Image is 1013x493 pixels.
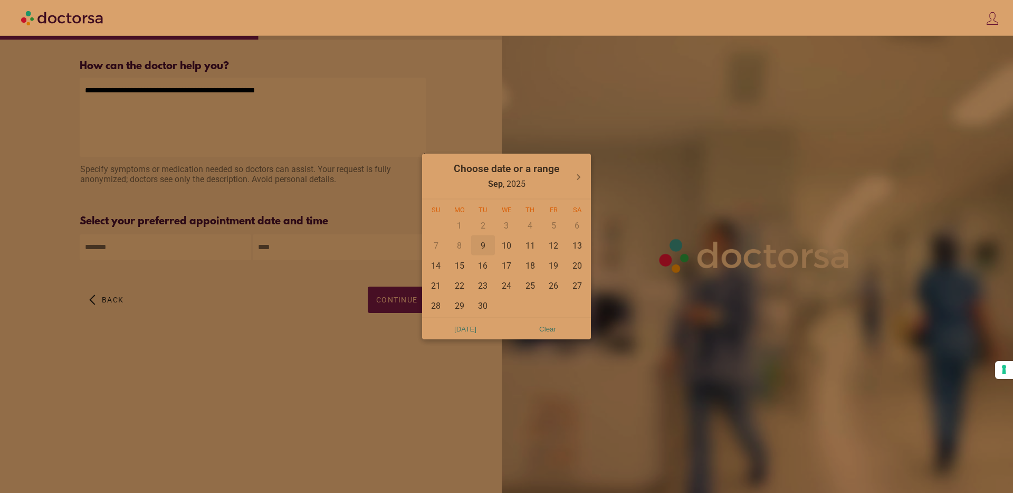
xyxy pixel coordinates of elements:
button: Clear [506,320,589,337]
div: 26 [542,276,566,296]
div: Tu [471,206,495,214]
div: 3 [495,215,519,235]
strong: Sep [488,179,503,189]
div: 22 [448,276,472,296]
img: icons8-customer-100.png [985,11,1000,26]
div: 30 [471,296,495,316]
div: 25 [518,276,542,296]
div: 11 [518,235,542,255]
div: 5 [542,215,566,235]
div: Th [518,206,542,214]
div: 4 [518,215,542,235]
div: 29 [448,296,472,316]
div: 7 [424,235,448,255]
div: 8 [448,235,472,255]
div: 20 [565,255,589,276]
div: 1 [448,215,472,235]
div: 24 [495,276,519,296]
div: 18 [518,255,542,276]
div: 13 [565,235,589,255]
img: Doctorsa.com [21,6,104,30]
div: 9 [471,235,495,255]
div: 28 [424,296,448,316]
div: , 2025 [454,156,559,197]
strong: Choose date or a range [454,163,559,175]
div: 14 [424,255,448,276]
div: 21 [424,276,448,296]
div: Fr [542,206,566,214]
div: 19 [542,255,566,276]
div: 15 [448,255,472,276]
div: 6 [565,215,589,235]
div: 16 [471,255,495,276]
span: Clear [510,321,586,337]
div: We [495,206,519,214]
div: Su [424,206,448,214]
button: [DATE] [424,320,506,337]
div: 2 [471,215,495,235]
span: [DATE] [427,321,503,337]
div: Mo [448,206,472,214]
div: 10 [495,235,519,255]
div: 12 [542,235,566,255]
div: 27 [565,276,589,296]
div: 17 [495,255,519,276]
div: Sa [565,206,589,214]
div: 23 [471,276,495,296]
button: Your consent preferences for tracking technologies [995,361,1013,379]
